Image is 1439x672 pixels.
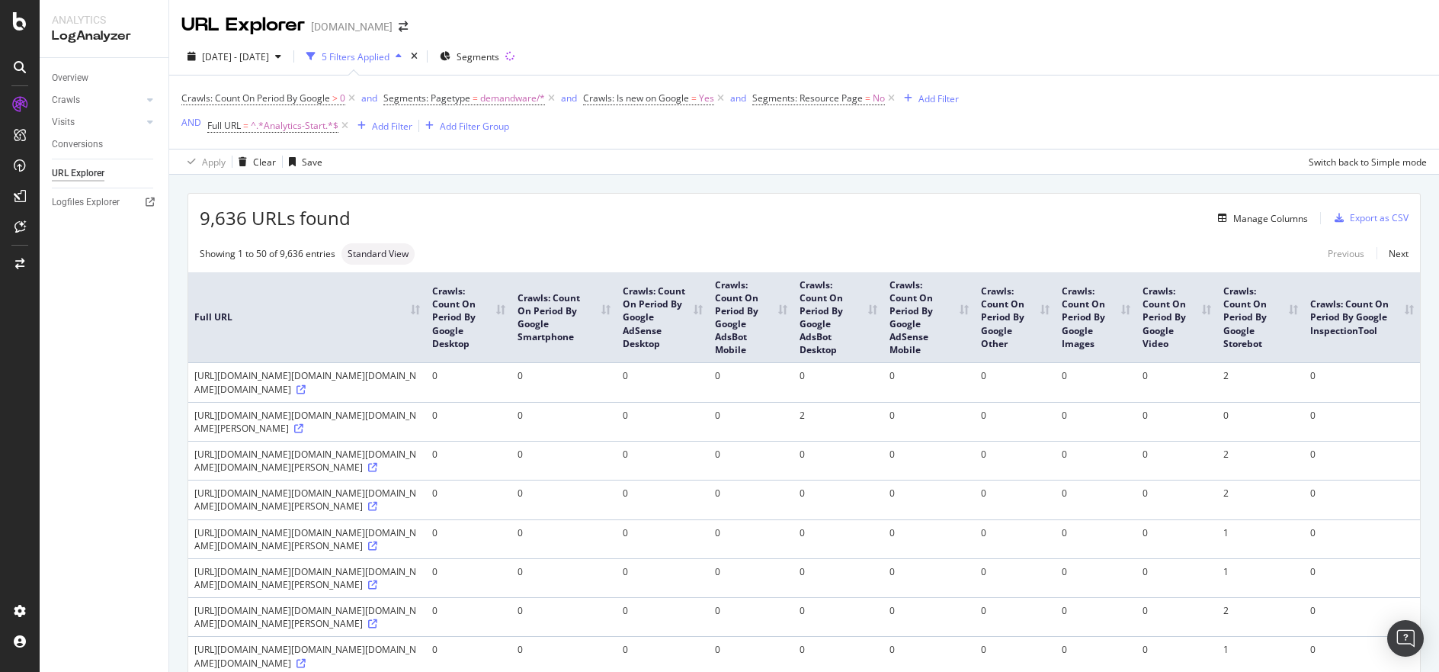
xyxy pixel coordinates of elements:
button: Apply [181,150,226,174]
td: 0 [975,441,1056,480]
td: 0 [511,362,617,401]
span: = [243,119,248,132]
button: Add Filter [351,117,412,135]
button: AND [181,115,201,130]
div: Save [302,156,322,169]
td: 0 [1136,480,1216,519]
td: 1 [1217,558,1305,597]
td: 0 [975,402,1056,441]
div: and [361,92,377,104]
td: 0 [1056,441,1137,480]
th: Crawls: Count On Period By Google AdSense Desktop: activate to sort column ascending [617,272,709,363]
span: Standard View [348,249,409,259]
td: 0 [883,441,975,480]
td: 0 [1304,597,1420,636]
td: 0 [617,519,709,558]
div: Add Filter [372,120,412,133]
td: 2 [1217,597,1305,636]
div: Analytics [52,12,156,27]
td: 0 [1136,597,1216,636]
button: Switch back to Simple mode [1303,150,1427,174]
div: [URL][DOMAIN_NAME][DOMAIN_NAME][DOMAIN_NAME][DOMAIN_NAME][PERSON_NAME] [194,526,420,552]
td: 0 [709,519,794,558]
td: 0 [883,558,975,597]
td: 2 [1217,441,1305,480]
a: Visits [52,114,143,130]
div: Switch back to Simple mode [1309,156,1427,169]
a: Overview [52,70,158,86]
div: Manage Columns [1233,212,1308,225]
div: URL Explorer [181,12,305,38]
td: 0 [426,402,512,441]
td: 0 [1304,558,1420,597]
td: 0 [709,441,794,480]
td: 0 [1056,402,1137,441]
button: Clear [232,150,276,174]
td: 0 [883,519,975,558]
td: 0 [1056,480,1137,519]
td: 0 [1136,519,1216,558]
td: 2 [1217,362,1305,401]
span: Segments [457,50,499,63]
div: URL Explorer [52,166,104,182]
td: 0 [793,362,883,401]
td: 0 [1056,362,1137,401]
a: Crawls [52,92,143,108]
td: 0 [1304,480,1420,519]
div: LogAnalyzer [52,27,156,45]
a: URL Explorer [52,166,158,182]
button: Add Filter [898,89,959,108]
td: 0 [511,480,617,519]
td: 0 [1304,362,1420,401]
div: Export as CSV [1350,211,1409,224]
div: [DOMAIN_NAME] [311,19,393,34]
span: > [332,92,338,104]
td: 0 [511,402,617,441]
th: Crawls: Count On Period By Google AdsBot Desktop: activate to sort column ascending [793,272,883,363]
button: and [361,91,377,105]
span: = [865,92,870,104]
td: 0 [1136,402,1216,441]
div: [URL][DOMAIN_NAME][DOMAIN_NAME][DOMAIN_NAME][DOMAIN_NAME] [194,369,420,395]
td: 0 [1136,362,1216,401]
td: 0 [709,362,794,401]
td: 0 [617,480,709,519]
span: Full URL [207,119,241,132]
td: 0 [426,519,512,558]
td: 0 [975,519,1056,558]
div: times [408,49,421,64]
td: 0 [426,558,512,597]
div: AND [181,116,201,129]
span: 0 [340,88,345,109]
td: 0 [793,480,883,519]
td: 0 [511,597,617,636]
td: 0 [883,362,975,401]
td: 0 [426,597,512,636]
td: 0 [793,441,883,480]
th: Crawls: Count On Period By Google AdSense Mobile: activate to sort column ascending [883,272,975,363]
span: = [473,92,478,104]
button: and [561,91,577,105]
th: Crawls: Count On Period By Google Desktop: activate to sort column ascending [426,272,512,363]
span: ^.*Analytics-Start.*$ [251,115,338,137]
td: 0 [793,597,883,636]
span: Crawls: Is new on Google [583,92,689,104]
td: 0 [1056,519,1137,558]
div: Add Filter Group [440,120,509,133]
span: Yes [699,88,714,109]
td: 0 [1136,558,1216,597]
td: 0 [1056,597,1137,636]
td: 0 [709,402,794,441]
span: [DATE] - [DATE] [202,50,269,63]
td: 0 [975,480,1056,519]
button: Segments [434,44,505,69]
span: Segments: Resource Page [752,92,863,104]
td: 0 [883,402,975,441]
div: Add Filter [918,92,959,105]
td: 0 [975,597,1056,636]
td: 0 [793,519,883,558]
div: and [730,92,746,104]
td: 1 [1217,519,1305,558]
td: 0 [426,480,512,519]
div: [URL][DOMAIN_NAME][DOMAIN_NAME][DOMAIN_NAME][PERSON_NAME] [194,409,420,435]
